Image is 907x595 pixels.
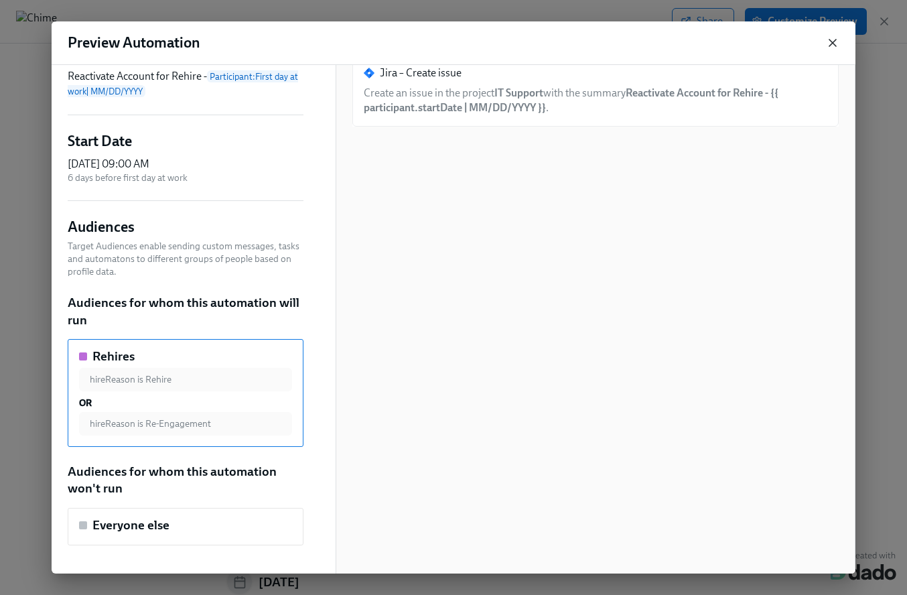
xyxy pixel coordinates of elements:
div: hireReason is Rehire [79,368,292,391]
h4: Audiences [68,217,135,237]
p: Target Audiences enable sending custom messages, tasks and automatons to different groups of peop... [68,240,303,278]
strong: IT Support [494,86,543,99]
p: 6 days before first day at work [68,172,188,184]
h4: Start Date [68,131,132,151]
h5: Rehires [92,348,135,365]
h5: Audiences for whom this automation won't run [68,463,303,497]
p: [DATE] 09:00 AM [68,157,188,172]
div: Jira – Create issue [380,66,462,80]
h5: Audiences for whom this automation will run [68,294,303,328]
span: Create an issue in the project with the summary . [364,86,778,114]
div: Everyone else [68,508,303,545]
div: RehireshireReason is RehireORhireReason is Re-Engagement [68,339,303,447]
h5: Everyone else [92,517,169,534]
h4: Preview Automation [68,33,200,53]
div: hireReason is Re-Engagement [79,412,292,436]
p: Reactivate Account for Rehire - [68,69,303,98]
div: OR [79,394,292,412]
